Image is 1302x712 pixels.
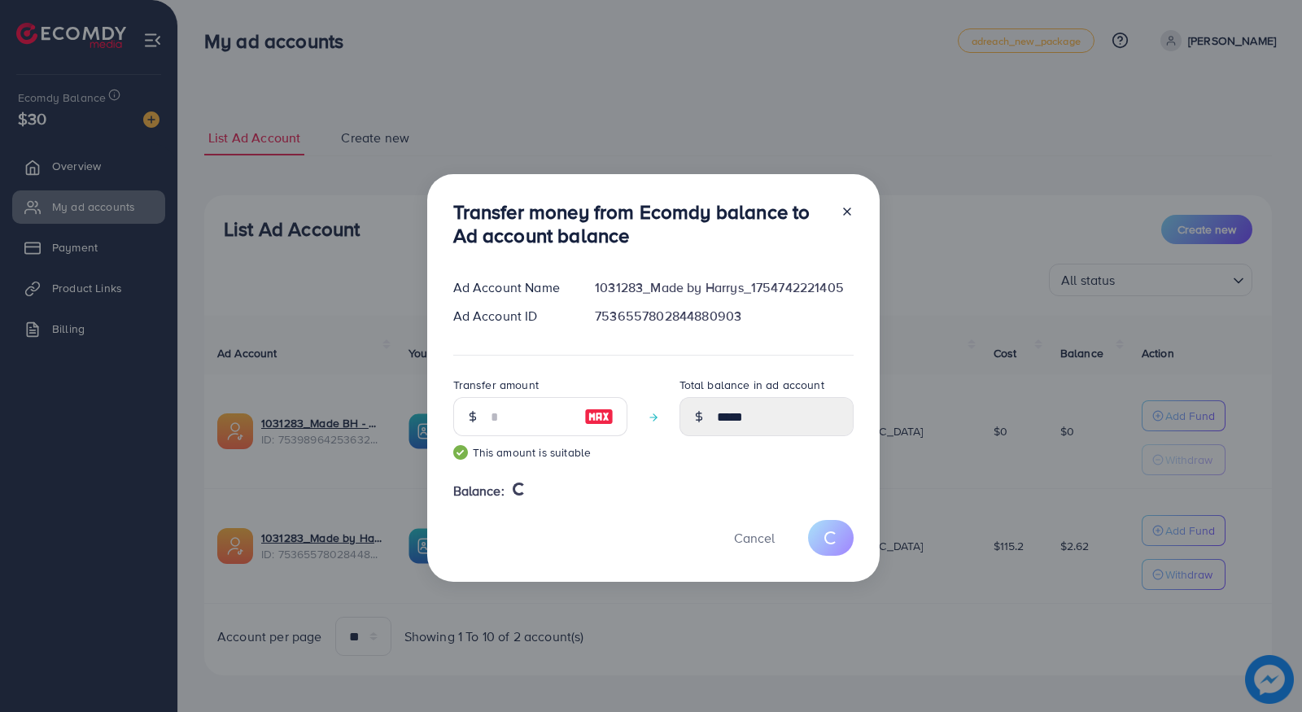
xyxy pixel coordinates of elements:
[453,482,505,500] span: Balance:
[453,445,468,460] img: guide
[714,520,795,555] button: Cancel
[584,407,614,426] img: image
[453,444,627,461] small: This amount is suitable
[453,200,828,247] h3: Transfer money from Ecomdy balance to Ad account balance
[582,307,866,325] div: 7536557802844880903
[679,377,824,393] label: Total balance in ad account
[440,278,583,297] div: Ad Account Name
[453,377,539,393] label: Transfer amount
[440,307,583,325] div: Ad Account ID
[734,529,775,547] span: Cancel
[582,278,866,297] div: 1031283_Made by Harrys_1754742221405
